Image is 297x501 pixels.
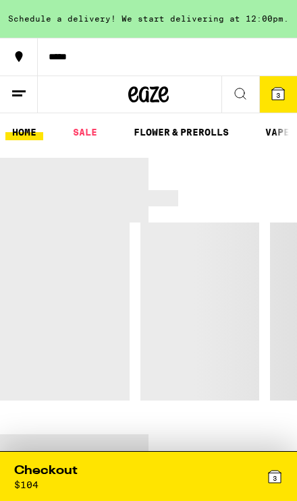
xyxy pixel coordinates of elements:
div: $ 104 [14,479,38,490]
a: FLOWER & PREROLLS [127,124,236,140]
a: SALE [66,124,104,140]
div: Checkout [14,463,78,479]
button: 3 [259,76,297,113]
a: HOME [5,124,43,140]
span: 3 [276,91,280,99]
span: 3 [273,474,277,482]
